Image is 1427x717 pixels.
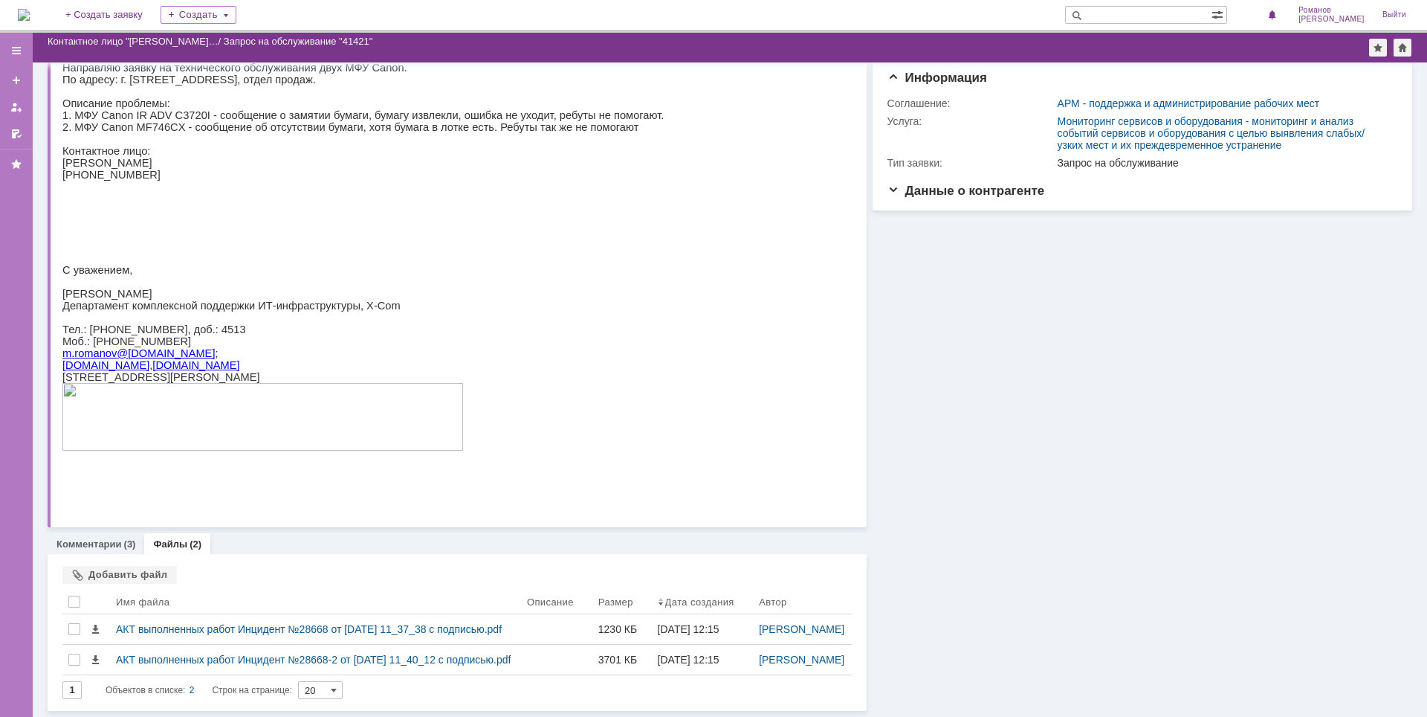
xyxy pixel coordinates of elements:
span: @[DOMAIN_NAME] [54,309,152,321]
th: Автор [753,590,851,614]
div: Имя файла [116,597,169,608]
div: Услуга: [887,115,1055,127]
div: 3701 КБ [598,654,646,666]
div: Создать [161,6,236,24]
a: АРМ - поддержка и администрирование рабочих мест [1058,97,1320,109]
div: Сделать домашней страницей [1394,39,1411,57]
a: Мониторинг сервисов и оборудования - мониторинг и анализ событий сервисов и оборудования с целью ... [1058,115,1365,151]
a: Создать заявку [4,68,28,92]
span: Расширенный поиск [1211,7,1226,21]
a: Контактное лицо "[PERSON_NAME]… [48,36,219,47]
a: Мои согласования [4,122,28,146]
img: logo [18,9,30,21]
span: romanov [12,309,54,321]
a: Мои заявки [4,95,28,119]
span: Данные о контрагенте [887,184,1045,198]
div: (3) [124,538,136,550]
div: Описание [527,597,574,608]
div: [DATE] 12:15 [658,654,719,666]
div: Запрос на обслуживание "41421" [224,36,373,47]
div: Размер [598,597,633,608]
span: Скачать файл [89,654,101,666]
div: / [48,36,224,47]
i: Строк на странице: [106,681,292,699]
th: Дата создания [652,590,754,614]
div: [DATE] 12:15 [658,623,719,635]
span: [PERSON_NAME] [1298,15,1365,24]
div: (2) [190,538,201,550]
span: ; [152,309,155,321]
div: Автор [759,597,787,608]
th: Размер [592,590,652,614]
a: Перейти на домашнюю страницу [18,9,30,21]
a: [PERSON_NAME] [759,623,844,635]
div: Соглашение: [887,97,1055,109]
a: Файлы [153,538,187,550]
span: Романов [1298,6,1365,15]
a: Комментарии [56,538,122,550]
span: Скачать файл [89,623,101,635]
div: АКТ выполненных работ Инцидент №28668 от [DATE] 11_37_38 с подписью.pdf [116,623,515,635]
div: 1230 КБ [598,623,646,635]
div: АКТ выполненных работ Инцидент №28668-2 от [DATE] 11_40_12 с подписью.pdf [116,654,515,666]
a: [DOMAIN_NAME] [90,321,177,333]
div: Тип заявки: [887,157,1055,169]
a: [PERSON_NAME] [759,654,844,666]
span: Информация [887,71,987,85]
span: Объектов в списке: [106,685,185,695]
div: Дата создания [665,597,734,608]
div: 2 [190,681,195,699]
div: Добавить в избранное [1369,39,1387,57]
th: Имя файла [110,590,521,614]
span: . [9,309,12,321]
div: Запрос на обслуживание [1058,157,1390,169]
